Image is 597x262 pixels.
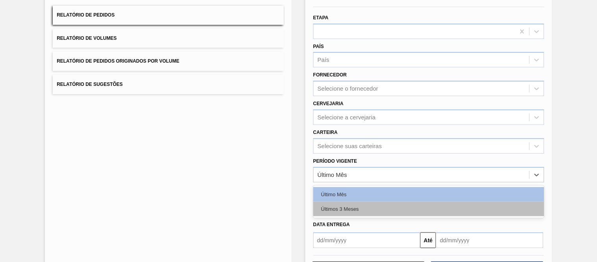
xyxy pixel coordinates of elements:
button: Relatório de Pedidos [53,6,284,25]
span: Relatório de Pedidos Originados por Volume [57,58,179,64]
button: Até [420,232,436,248]
button: Relatório de Pedidos Originados por Volume [53,52,284,71]
button: Relatório de Sugestões [53,75,284,94]
span: Relatório de Volumes [57,35,116,41]
div: Selecione o fornecedor [318,85,378,92]
div: Selecione suas carteiras [318,143,382,149]
span: Data entrega [313,222,350,227]
label: Fornecedor [313,72,347,78]
label: País [313,44,324,49]
div: Selecione a cervejaria [318,114,376,121]
label: Período Vigente [313,158,357,164]
div: Último Mês [313,187,544,202]
div: Últimos 3 Meses [313,202,544,216]
label: Etapa [313,15,329,20]
div: País [318,57,329,63]
label: Cervejaria [313,101,344,106]
input: dd/mm/yyyy [436,232,543,248]
span: Relatório de Sugestões [57,82,123,87]
label: Carteira [313,130,338,135]
div: Último Mês [318,171,347,178]
span: Relatório de Pedidos [57,12,115,18]
button: Relatório de Volumes [53,29,284,48]
input: dd/mm/yyyy [313,232,420,248]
